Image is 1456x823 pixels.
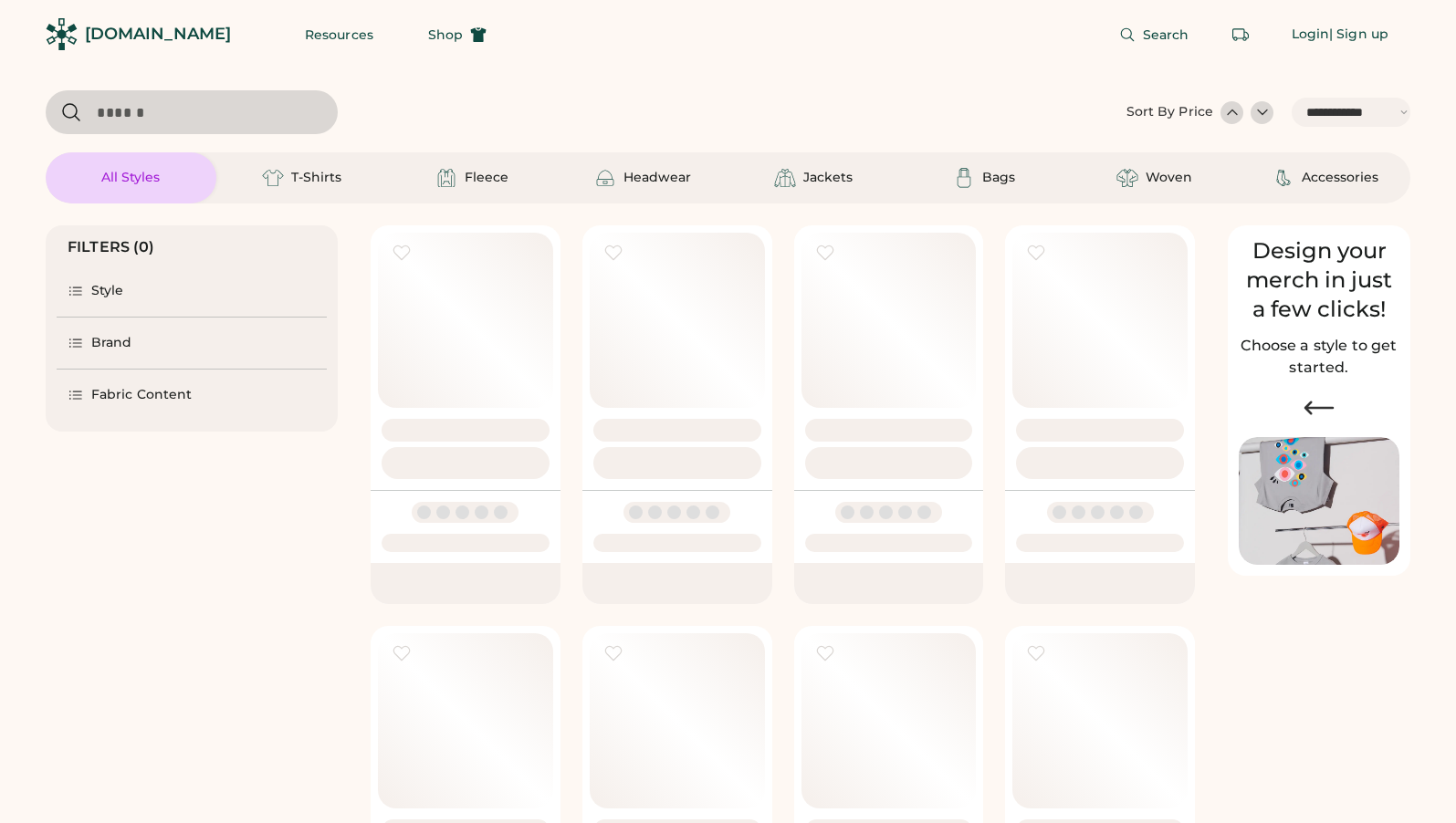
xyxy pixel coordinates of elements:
div: FILTERS (0) [68,236,155,258]
div: Fleece [465,169,508,187]
div: Brand [91,334,132,352]
img: Accessories Icon [1273,167,1294,189]
img: Image of Lisa Congdon Eye Print on T-Shirt and Hat [1239,437,1399,566]
img: Fleece Icon [435,167,457,189]
div: All Styles [101,169,160,187]
div: T-Shirts [291,169,341,187]
button: Search [1097,16,1211,53]
div: Jackets [803,169,853,187]
img: Headwear Icon [594,167,616,189]
img: Jackets Icon [774,167,796,189]
div: Sort By Price [1126,103,1213,121]
div: Accessories [1302,169,1378,187]
img: Rendered Logo - Screens [46,18,78,50]
div: Woven [1146,169,1192,187]
span: Search [1143,28,1189,41]
button: Shop [406,16,508,53]
button: Retrieve an order [1222,16,1259,53]
div: Bags [982,169,1015,187]
div: Login [1292,26,1330,44]
div: Design your merch in just a few clicks! [1239,236,1399,324]
div: Headwear [623,169,691,187]
span: Shop [428,28,463,41]
h2: Choose a style to get started. [1239,335,1399,379]
div: [DOMAIN_NAME] [85,23,231,46]
img: T-Shirts Icon [262,167,284,189]
div: Fabric Content [91,386,192,404]
div: Style [91,282,124,300]
button: Resources [283,16,395,53]
img: Bags Icon [953,167,975,189]
img: Woven Icon [1116,167,1138,189]
div: | Sign up [1329,26,1388,44]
